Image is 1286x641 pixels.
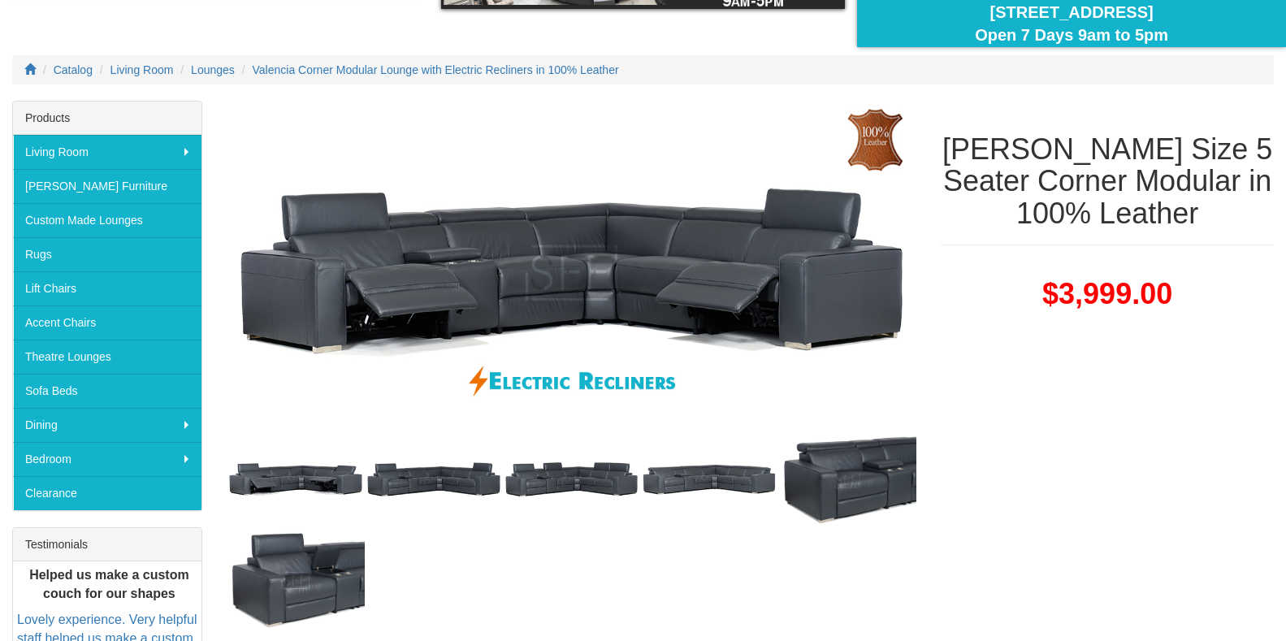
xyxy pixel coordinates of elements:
a: Bedroom [13,442,201,476]
h1: [PERSON_NAME] Size 5 Seater Corner Modular in 100% Leather [941,133,1274,230]
b: Helped us make a custom couch for our shapes [29,568,189,600]
a: Lift Chairs [13,271,201,305]
a: Custom Made Lounges [13,203,201,237]
a: Catalog [54,63,93,76]
a: Clearance [13,476,201,510]
a: Dining [13,408,201,442]
a: Lounges [191,63,235,76]
a: Living Room [13,135,201,169]
a: Accent Chairs [13,305,201,340]
a: Rugs [13,237,201,271]
div: Testimonials [13,528,201,561]
a: Theatre Lounges [13,340,201,374]
span: $3,999.00 [1042,277,1172,310]
a: [PERSON_NAME] Furniture [13,169,201,203]
div: Products [13,102,201,135]
a: Valencia Corner Modular Lounge with Electric Recliners in 100% Leather [253,63,619,76]
a: Living Room [110,63,174,76]
a: Sofa Beds [13,374,201,408]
